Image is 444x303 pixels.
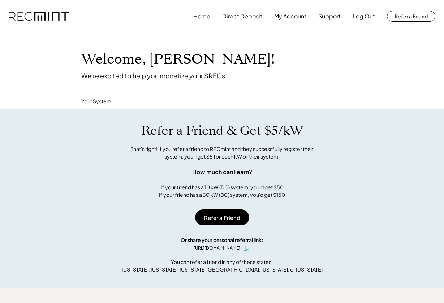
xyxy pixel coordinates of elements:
h1: Welcome, [PERSON_NAME]! [81,51,275,68]
button: My Account [274,9,306,23]
button: Refer a Friend [195,209,249,225]
button: Direct Deposit [222,9,262,23]
div: [URL][DOMAIN_NAME] [194,245,240,251]
button: Log Out [353,9,375,23]
div: Or share your personal referral link: [181,236,263,244]
button: Home [193,9,210,23]
button: Support [318,9,341,23]
img: recmint-logotype%403x.png [9,12,69,21]
div: Your System: [81,98,113,105]
div: That's right! If you refer a friend to RECmint and they successfully register their system, you'l... [123,145,322,160]
div: You can refer a friend in any of these states: [US_STATE], [US_STATE], [US_STATE][GEOGRAPHIC_DATA... [122,258,323,273]
button: Refer a Friend [387,11,435,22]
div: We're excited to help you monetize your SRECs. [81,72,227,80]
button: click to copy [242,244,251,252]
h1: Refer a Friend & Get $5/kW [141,123,303,138]
div: How much can I earn? [192,168,252,176]
div: If your friend has a 10 kW (DC) system, you'd get $50 If your friend has a 30 kW (DC) system, you... [159,183,285,199]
